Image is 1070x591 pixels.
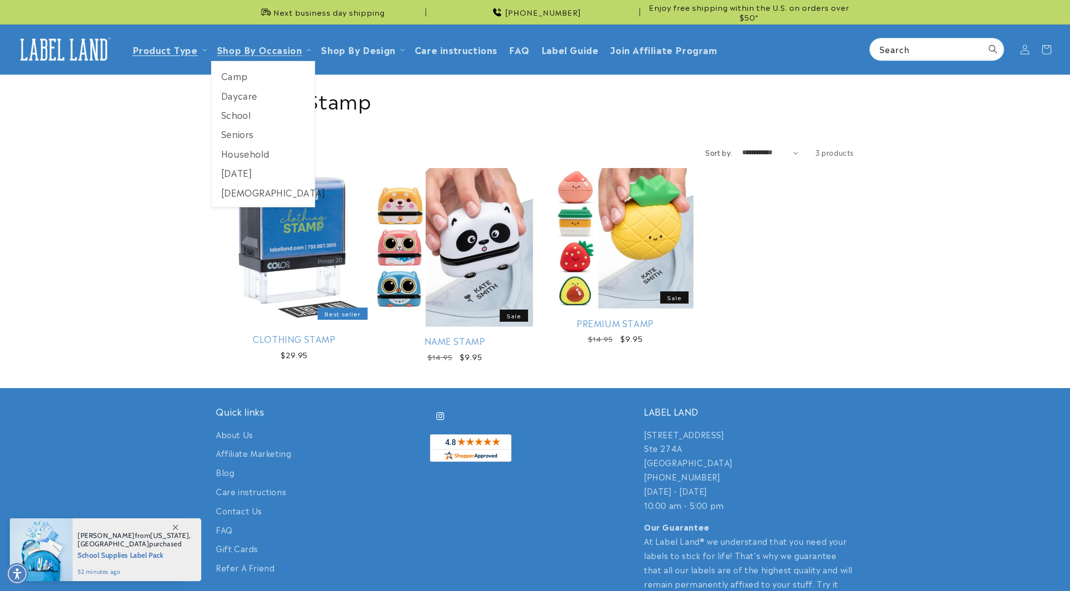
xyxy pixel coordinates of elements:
[321,43,395,56] a: Shop By Design
[216,333,373,344] a: Clothing Stamp
[127,38,211,61] summary: Product Type
[644,427,854,512] p: [STREET_ADDRESS] Ste 274A [GEOGRAPHIC_DATA] [PHONE_NUMBER] [DATE] - [DATE] 10:00 am - 5:00 pm
[212,163,315,182] a: [DATE]
[430,434,511,462] img: Customer Reviews
[216,406,426,417] h2: Quick links
[503,38,535,61] a: FAQ
[535,38,605,61] a: Label Guide
[212,124,315,143] a: Seniors
[78,532,191,548] span: from , purchased
[216,482,286,501] a: Care instructions
[644,406,854,417] h2: LABEL LAND
[216,558,274,577] a: Refer A Friend
[415,44,497,55] span: Care instructions
[217,44,302,55] span: Shop By Occasion
[15,34,113,65] img: Label Land
[78,548,191,561] span: School Supplies Label Pack
[610,44,717,55] span: Join Affiliate Program
[78,539,149,548] span: [GEOGRAPHIC_DATA]
[541,44,599,55] span: Label Guide
[211,38,316,61] summary: Shop By Occasion
[133,43,198,56] a: Product Type
[6,563,28,585] div: Accessibility Menu
[78,567,191,576] span: 52 minutes ago
[537,317,694,329] a: Premium Stamp
[216,539,258,558] a: Gift Cards
[604,38,723,61] a: Join Affiliate Program
[212,86,315,105] a: Daycare
[11,30,117,68] a: Label Land
[212,144,315,163] a: Household
[982,38,1004,60] button: Search
[150,531,189,540] span: [US_STATE]
[705,147,732,157] label: Sort by:
[216,427,253,444] a: About Us
[212,183,315,202] a: [DEMOGRAPHIC_DATA]
[216,463,234,482] a: Blog
[815,147,854,157] span: 3 products
[216,444,291,463] a: Affiliate Marketing
[216,520,233,539] a: FAQ
[216,87,854,113] h1: Clothing Stamp
[273,7,385,17] span: Next business day shipping
[315,38,408,61] summary: Shop By Design
[376,335,533,346] a: Name Stamp
[212,105,315,124] a: School
[409,38,503,61] a: Care instructions
[216,501,262,520] a: Contact Us
[644,521,710,533] strong: Our Guarantee
[505,7,581,17] span: [PHONE_NUMBER]
[212,66,315,85] a: Camp
[644,2,854,22] span: Enjoy free shipping within the U.S. on orders over $50*
[509,44,530,55] span: FAQ
[78,531,135,540] span: [PERSON_NAME]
